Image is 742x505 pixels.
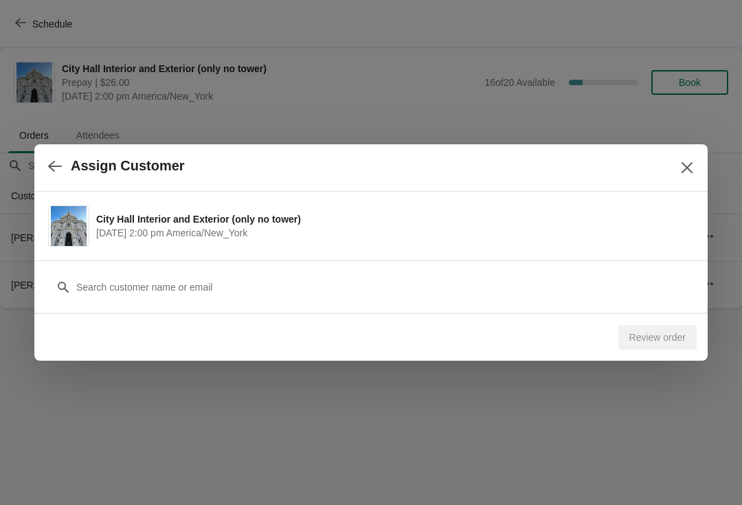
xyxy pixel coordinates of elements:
[96,226,687,240] span: [DATE] 2:00 pm America/New_York
[675,155,699,180] button: Close
[51,206,87,246] img: City Hall Interior and Exterior (only no tower) | | October 1 | 2:00 pm America/New_York
[71,158,185,174] h2: Assign Customer
[96,212,687,226] span: City Hall Interior and Exterior (only no tower)
[76,275,694,300] input: Search customer name or email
